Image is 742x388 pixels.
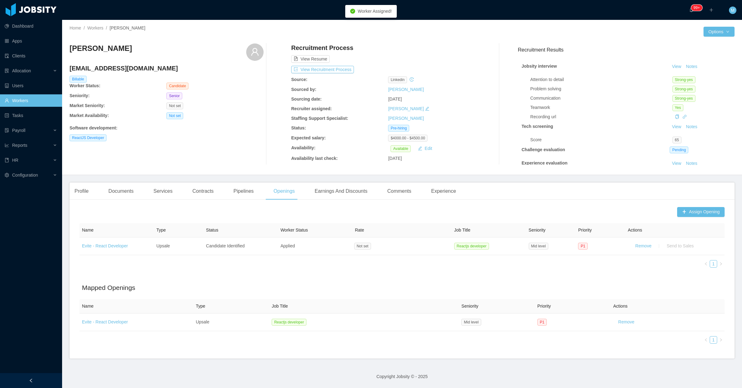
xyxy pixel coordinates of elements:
[355,228,364,232] span: Rate
[5,69,9,73] i: icon: solution
[630,241,656,251] button: Remove
[670,147,688,153] span: Pending
[280,243,295,248] span: Applied
[291,145,315,150] b: Availability:
[82,304,93,309] span: Name
[82,228,93,232] span: Name
[672,104,684,111] span: Yes
[70,113,109,118] b: Market Availability:
[388,156,402,161] span: [DATE]
[537,319,547,326] span: P1
[106,25,107,30] span: /
[5,50,57,62] a: icon: auditClients
[70,25,81,30] a: Home
[717,336,725,344] li: Next Page
[382,183,416,200] div: Comments
[5,109,57,122] a: icon: profileTasks
[530,76,672,83] div: Attention to detail
[291,125,306,130] b: Status:
[70,76,87,83] span: Billable
[522,124,553,129] strong: Tech screening
[710,336,717,343] a: 1
[461,304,478,309] span: Seniority
[388,76,407,83] span: linkedin
[662,241,699,251] button: Send to Sales
[689,8,694,12] i: icon: bell
[683,63,700,70] button: Notes
[206,228,219,232] span: Status
[522,160,568,165] strong: Experience evaluation
[70,64,264,73] h4: [EMAIL_ADDRESS][DOMAIN_NAME]
[518,46,735,54] h3: Recruitment Results
[578,228,592,232] span: Priority
[672,76,695,83] span: Strong-yes
[702,260,710,268] li: Previous Page
[691,5,702,11] sup: 2147
[291,56,330,61] a: icon: file-textView Resume
[529,243,548,250] span: Mid level
[70,134,106,141] span: ReactJS Developer
[350,9,355,14] i: icon: check-circle
[70,83,100,88] b: Worker Status:
[388,116,424,121] a: [PERSON_NAME]
[272,319,306,326] span: Reactjs developer
[710,260,717,268] li: 1
[12,143,27,148] span: Reports
[522,147,565,152] strong: Challenge evaluation
[103,183,138,200] div: Documents
[675,114,679,120] div: Copy
[291,66,354,73] button: icon: exportView Recruitment Process
[388,125,409,132] span: Pre-hiring
[148,183,177,200] div: Services
[682,114,687,119] a: icon: link
[530,137,672,143] div: Score
[70,125,117,130] b: Software development :
[196,304,205,309] span: Type
[613,304,627,309] span: Actions
[675,115,679,119] i: icon: copy
[704,338,708,342] i: icon: left
[291,106,332,111] b: Recruiter assigned:
[12,158,18,163] span: HR
[291,87,316,92] b: Sourced by:
[5,173,9,177] i: icon: setting
[710,336,717,344] li: 1
[454,243,489,250] span: Reactjs developer
[522,64,557,69] strong: Jobsity interview
[291,116,348,121] b: Staffing Support Specialist:
[82,319,128,324] a: Evite - React Developer
[709,8,713,12] i: icon: plus
[613,317,639,327] button: Remove
[628,228,642,232] span: Actions
[87,25,103,30] a: Workers
[670,161,683,166] a: View
[409,77,414,82] i: icon: history
[291,77,307,82] b: Source:
[5,94,57,107] a: icon: userWorkers
[166,83,188,89] span: Candidate
[5,35,57,47] a: icon: appstoreApps
[719,262,723,266] i: icon: right
[70,93,90,98] b: Seniority:
[388,135,428,142] span: $4000.00 - $4500.00
[530,114,672,120] div: Recording url
[388,106,424,111] a: [PERSON_NAME]
[704,262,708,266] i: icon: left
[5,143,9,147] i: icon: line-chart
[110,25,145,30] span: [PERSON_NAME]
[82,243,128,248] a: Evite - React Developer
[291,55,330,63] button: icon: file-textView Resume
[206,243,245,248] span: Candidate Identified
[228,183,259,200] div: Pipelines
[70,183,93,200] div: Profile
[683,123,700,131] button: Notes
[672,95,695,102] span: Strong-yes
[291,135,326,140] b: Expected salary:
[84,25,85,30] span: /
[310,183,373,200] div: Earnings And Discounts
[291,156,338,161] b: Availability last check:
[193,314,269,331] td: Upsale
[672,137,681,143] span: 65
[670,64,683,69] a: View
[388,97,402,102] span: [DATE]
